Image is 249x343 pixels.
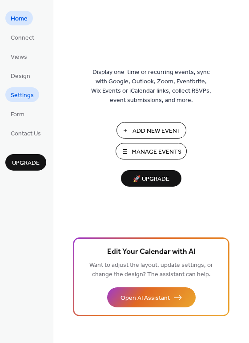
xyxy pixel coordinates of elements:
a: Views [5,49,32,64]
a: Connect [5,30,40,45]
span: Manage Events [132,147,181,157]
a: Design [5,68,36,83]
span: Views [11,53,27,62]
span: Home [11,14,28,24]
button: Upgrade [5,154,46,171]
a: Settings [5,87,39,102]
span: Want to adjust the layout, update settings, or change the design? The assistant can help. [89,259,213,281]
a: Form [5,106,30,121]
span: Form [11,110,24,119]
span: 🚀 Upgrade [126,173,176,185]
a: Contact Us [5,126,46,140]
button: Add New Event [116,122,186,139]
button: Open AI Assistant [107,287,196,307]
button: Manage Events [116,143,187,159]
span: Contact Us [11,129,41,139]
span: Design [11,72,30,81]
a: Home [5,11,33,25]
span: Settings [11,91,34,100]
span: Connect [11,33,34,43]
button: 🚀 Upgrade [121,170,181,187]
span: Display one-time or recurring events, sync with Google, Outlook, Zoom, Eventbrite, Wix Events or ... [91,68,211,105]
span: Upgrade [12,159,40,168]
span: Edit Your Calendar with AI [107,246,196,258]
span: Open AI Assistant [120,294,170,303]
span: Add New Event [133,127,181,136]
